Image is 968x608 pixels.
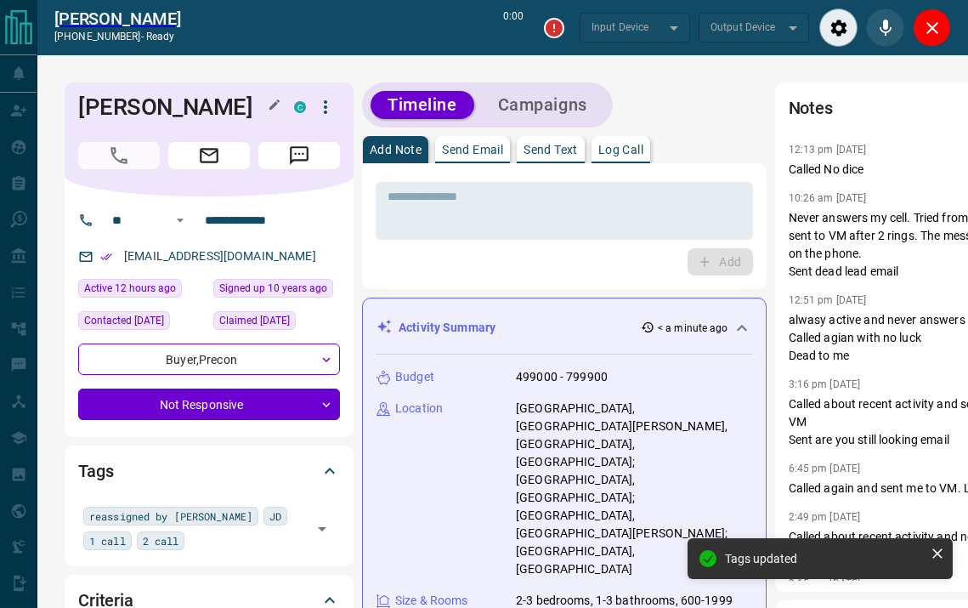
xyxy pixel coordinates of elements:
[789,294,867,306] p: 12:51 pm [DATE]
[170,210,190,230] button: Open
[213,279,340,303] div: Mon Aug 03 2015
[658,321,728,336] p: < a minute ago
[913,9,951,47] div: Close
[789,144,867,156] p: 12:13 pm [DATE]
[310,517,334,541] button: Open
[219,312,290,329] span: Claimed [DATE]
[143,532,179,549] span: 2 call
[78,389,340,420] div: Not Responsive
[481,91,604,119] button: Campaigns
[54,9,181,29] a: [PERSON_NAME]
[789,94,833,122] h2: Notes
[89,508,252,525] span: reassigned by [PERSON_NAME]
[78,457,113,485] h2: Tags
[78,279,205,303] div: Tue Aug 12 2025
[376,312,752,344] div: Activity Summary< a minute ago
[54,29,181,44] p: [PHONE_NUMBER] -
[100,251,112,263] svg: Email Verified
[395,368,434,386] p: Budget
[78,311,205,335] div: Wed Jul 30 2025
[789,511,861,523] p: 2:49 pm [DATE]
[516,368,608,386] p: 499000 - 799900
[78,344,340,375] div: Buyer , Precon
[370,144,422,156] p: Add Note
[78,451,340,492] div: Tags
[78,94,269,121] h1: [PERSON_NAME]
[371,91,474,119] button: Timeline
[395,400,443,418] p: Location
[789,463,861,474] p: 6:45 pm [DATE]
[442,144,503,156] p: Send Email
[516,400,752,578] p: [GEOGRAPHIC_DATA], [GEOGRAPHIC_DATA][PERSON_NAME], [GEOGRAPHIC_DATA], [GEOGRAPHIC_DATA]; [GEOGRAP...
[866,9,904,47] div: Mute
[168,142,250,169] span: Email
[294,101,306,113] div: condos.ca
[524,144,578,156] p: Send Text
[219,280,327,297] span: Signed up 10 years ago
[84,312,164,329] span: Contacted [DATE]
[819,9,858,47] div: Audio Settings
[269,508,281,525] span: JD
[213,311,340,335] div: Wed Jul 30 2025
[89,532,126,549] span: 1 call
[598,144,643,156] p: Log Call
[258,142,340,169] span: Message
[725,552,924,565] div: Tags updated
[78,142,160,169] span: Call
[146,31,175,43] span: ready
[789,378,861,390] p: 3:16 pm [DATE]
[399,319,495,337] p: Activity Summary
[84,280,176,297] span: Active 12 hours ago
[503,9,524,47] p: 0:00
[124,249,316,263] a: [EMAIL_ADDRESS][DOMAIN_NAME]
[789,192,867,204] p: 10:26 am [DATE]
